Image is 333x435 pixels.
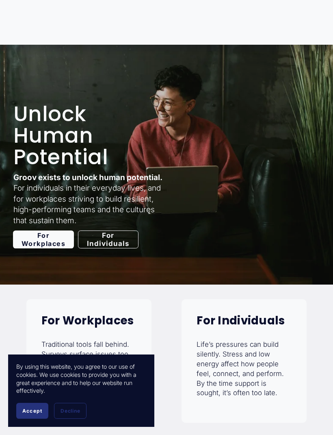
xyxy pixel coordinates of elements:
a: For Workplaces [13,231,74,248]
p: For individuals in their everyday lives, and for workplaces striving to build resilient, high-per... [13,172,164,226]
strong: For Workplaces [41,313,134,328]
h1: Unlock Human Potential [13,103,164,167]
button: Decline [54,403,86,419]
strong: For Individuals [197,313,285,328]
button: Accept [16,403,48,419]
p: Life’s pressures can build silently. Stress and low energy affect how people feel, connect, and p... [197,340,292,398]
section: Cookie banner [8,355,154,427]
span: Decline [61,408,80,414]
p: By using this website, you agree to our use of cookies. We use cookies to provide you with a grea... [16,363,146,395]
a: For Individuals [78,231,138,248]
span: Accept [22,408,42,414]
p: Traditional tools fall behind. Surveys surface issues too late, EAPs are underused, and risks lik... [41,340,136,407]
strong: Groov exists to unlock human potential. [13,173,162,182]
